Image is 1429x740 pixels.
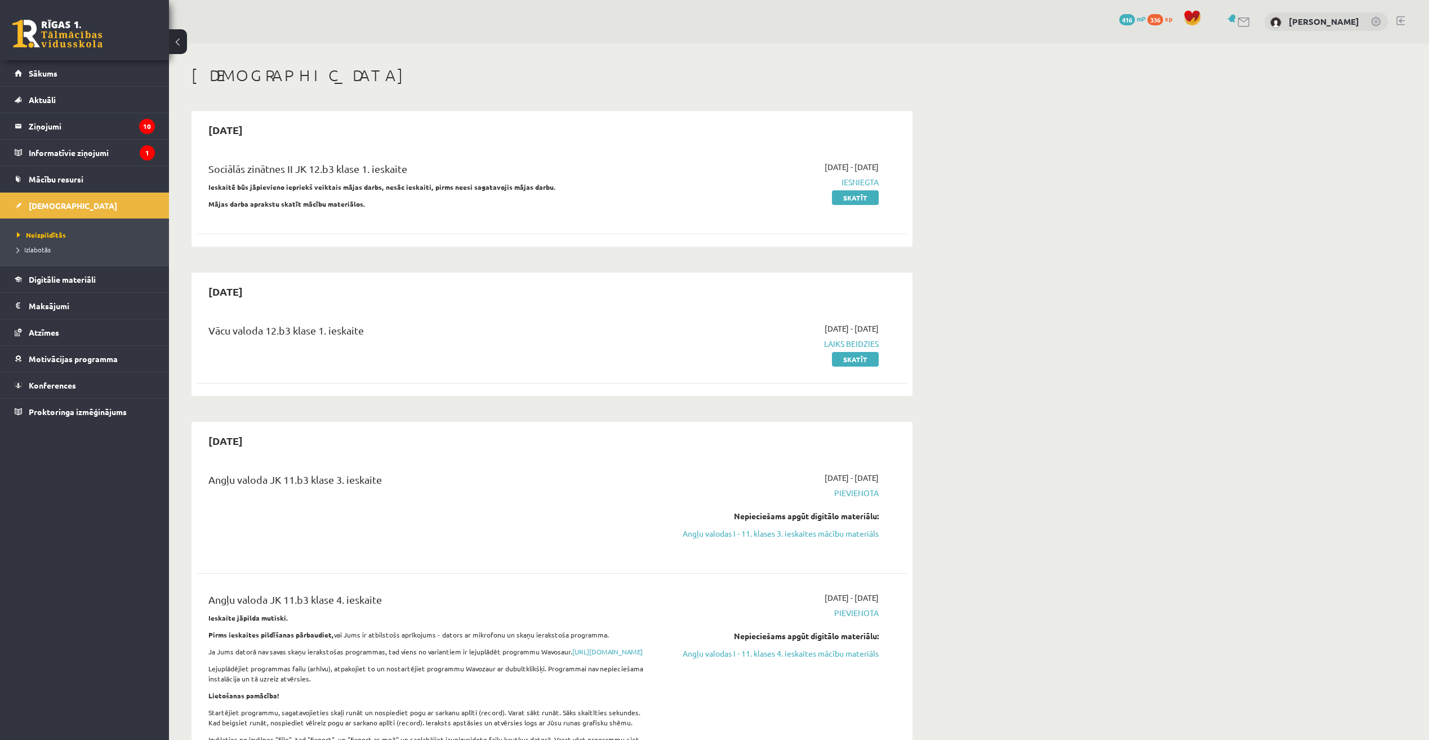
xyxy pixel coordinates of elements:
[140,145,155,161] i: 1
[17,244,158,255] a: Izlabotās
[825,592,879,604] span: [DATE] - [DATE]
[29,200,117,211] span: [DEMOGRAPHIC_DATA]
[832,190,879,205] a: Skatīt
[666,630,879,642] div: Nepieciešams apgūt digitālo materiālu:
[15,113,155,139] a: Ziņojumi10
[15,266,155,292] a: Digitālie materiāli
[1119,14,1135,25] span: 416
[208,472,649,493] div: Angļu valoda JK 11.b3 klase 3. ieskaite
[208,630,334,639] strong: Pirms ieskaites pildīšanas pārbaudiet,
[832,352,879,367] a: Skatīt
[666,510,879,522] div: Nepieciešams apgūt digitālo materiālu:
[825,161,879,173] span: [DATE] - [DATE]
[29,68,57,78] span: Sākums
[29,380,76,390] span: Konferences
[666,487,879,499] span: Pievienota
[208,691,279,700] strong: Lietošanas pamācība!
[17,230,158,240] a: Neizpildītās
[15,193,155,219] a: [DEMOGRAPHIC_DATA]
[15,140,155,166] a: Informatīvie ziņojumi1
[208,161,649,182] div: Sociālās zinātnes II JK 12.b3 klase 1. ieskaite
[208,663,649,684] p: Lejuplādējiet programmas failu (arhīvu), atpakojiet to un nostartējiet programmu Wavozaur ar dubu...
[15,166,155,192] a: Mācību resursi
[208,613,288,622] strong: Ieskaite jāpilda mutiski.
[666,607,879,619] span: Pievienota
[1137,14,1146,23] span: mP
[17,230,66,239] span: Neizpildītās
[666,648,879,659] a: Angļu valodas I - 11. klases 4. ieskaites mācību materiāls
[666,528,879,540] a: Angļu valodas I - 11. klases 3. ieskaites mācību materiāls
[197,117,254,143] h2: [DATE]
[825,323,879,335] span: [DATE] - [DATE]
[15,346,155,372] a: Motivācijas programma
[15,399,155,425] a: Proktoringa izmēģinājums
[666,338,879,350] span: Laiks beidzies
[29,327,59,337] span: Atzīmes
[29,113,155,139] legend: Ziņojumi
[15,87,155,113] a: Aktuāli
[208,592,649,613] div: Angļu valoda JK 11.b3 klase 4. ieskaite
[197,278,254,305] h2: [DATE]
[208,323,649,344] div: Vācu valoda 12.b3 klase 1. ieskaite
[572,647,643,656] a: [URL][DOMAIN_NAME]
[15,319,155,345] a: Atzīmes
[29,140,155,166] legend: Informatīvie ziņojumi
[208,199,366,208] strong: Mājas darba aprakstu skatīt mācību materiālos.
[1270,17,1281,28] img: Zlata Stankeviča
[15,60,155,86] a: Sākums
[666,176,879,188] span: Iesniegta
[825,472,879,484] span: [DATE] - [DATE]
[1289,16,1359,27] a: [PERSON_NAME]
[17,245,51,254] span: Izlabotās
[29,174,83,184] span: Mācību resursi
[29,354,118,364] span: Motivācijas programma
[29,407,127,417] span: Proktoringa izmēģinājums
[1119,14,1146,23] a: 416 mP
[208,182,556,191] strong: Ieskaitē būs jāpievieno iepriekš veiktais mājas darbs, nesāc ieskaiti, pirms neesi sagatavojis mā...
[208,707,649,728] p: Startējiet programmu, sagatavojieties skaļi runāt un nospiediet pogu ar sarkanu aplīti (record). ...
[15,293,155,319] a: Maksājumi
[29,95,56,105] span: Aktuāli
[208,630,649,640] p: vai Jums ir atbilstošs aprīkojums - dators ar mikrofonu un skaņu ierakstoša programma.
[29,293,155,319] legend: Maksājumi
[1165,14,1172,23] span: xp
[1147,14,1178,23] a: 336 xp
[139,119,155,134] i: 10
[15,372,155,398] a: Konferences
[12,20,103,48] a: Rīgas 1. Tālmācības vidusskola
[197,427,254,454] h2: [DATE]
[192,66,912,85] h1: [DEMOGRAPHIC_DATA]
[208,647,649,657] p: Ja Jums datorā nav savas skaņu ierakstošas programmas, tad viens no variantiem ir lejuplādēt prog...
[29,274,96,284] span: Digitālie materiāli
[1147,14,1163,25] span: 336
